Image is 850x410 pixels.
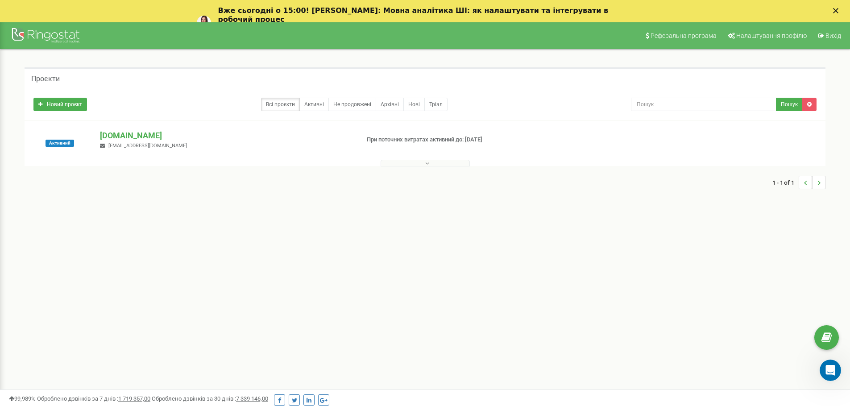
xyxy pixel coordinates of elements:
a: Тріал [424,98,448,111]
a: Реферальна програма [640,22,721,49]
b: Вже сьогодні о 15:00! [PERSON_NAME]: Мовна аналітика ШІ: як налаштувати та інтегрувати в робочий ... [218,6,609,24]
nav: ... [772,167,825,198]
u: 1 719 357,00 [118,395,150,402]
p: [DOMAIN_NAME] [100,130,352,141]
button: Пошук [776,98,803,111]
span: Реферальна програма [651,32,717,39]
span: 1 - 1 of 1 [772,176,799,189]
p: При поточних витратах активний до: [DATE] [367,136,552,144]
a: Архівні [376,98,404,111]
div: Закрити [833,8,842,13]
a: Вихід [813,22,846,49]
span: Активний [46,140,74,147]
img: Profile image for Yuliia [197,16,211,30]
u: 7 339 146,00 [236,395,268,402]
span: 99,989% [9,395,36,402]
iframe: Intercom live chat [820,360,841,381]
span: Оброблено дзвінків за 7 днів : [37,395,150,402]
input: Пошук [631,98,776,111]
a: Всі проєкти [261,98,300,111]
a: Налаштування профілю [722,22,811,49]
span: Налаштування профілю [736,32,807,39]
span: Вихід [825,32,841,39]
a: Активні [299,98,329,111]
a: Новий проєкт [33,98,87,111]
h5: Проєкти [31,75,60,83]
span: Оброблено дзвінків за 30 днів : [152,395,268,402]
span: [EMAIL_ADDRESS][DOMAIN_NAME] [108,143,187,149]
a: Нові [403,98,425,111]
a: Не продовжені [328,98,376,111]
